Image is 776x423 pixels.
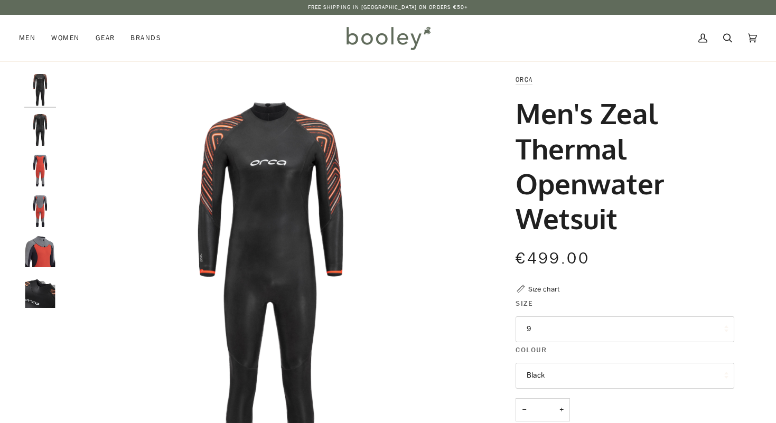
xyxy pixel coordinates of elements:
img: Orca Men's Zeal Thermal Openwater Wetsuit Black - Booley Galway [24,155,56,186]
span: Brands [130,33,161,43]
button: + [553,398,570,422]
a: Gear [88,15,123,61]
span: Colour [516,344,547,355]
button: Black [516,363,734,389]
span: Gear [96,33,115,43]
a: Brands [123,15,169,61]
div: Size chart [528,284,559,295]
img: Orca Men's Zeal Thermal Openwater Wetsuit Black - Booley Galway [24,114,56,146]
p: Free Shipping in [GEOGRAPHIC_DATA] on Orders €50+ [308,3,469,12]
img: Booley [342,23,434,53]
span: €499.00 [516,248,590,269]
img: Orca Men's Zeal Thermal Openwater Wetsuit Black - Booley Galway [24,276,56,308]
img: Orca Men's Zeal Thermal Openwater Wetsuit Black - Booley Galway [24,74,56,106]
span: Size [516,298,533,309]
span: Women [51,33,79,43]
button: 9 [516,316,734,342]
span: Men [19,33,35,43]
h1: Men's Zeal Thermal Openwater Wetsuit [516,96,726,236]
a: Orca [516,75,532,84]
button: − [516,398,532,422]
a: Women [43,15,87,61]
img: Orca Men's Zeal Thermal Openwater Wetsuit Black - Booley Galway [24,236,56,267]
input: Quantity [516,398,570,422]
a: Men [19,15,43,61]
img: Orca Men's Zeal Thermal Openwater Wetsuit Black - Booley Galway [24,195,56,227]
